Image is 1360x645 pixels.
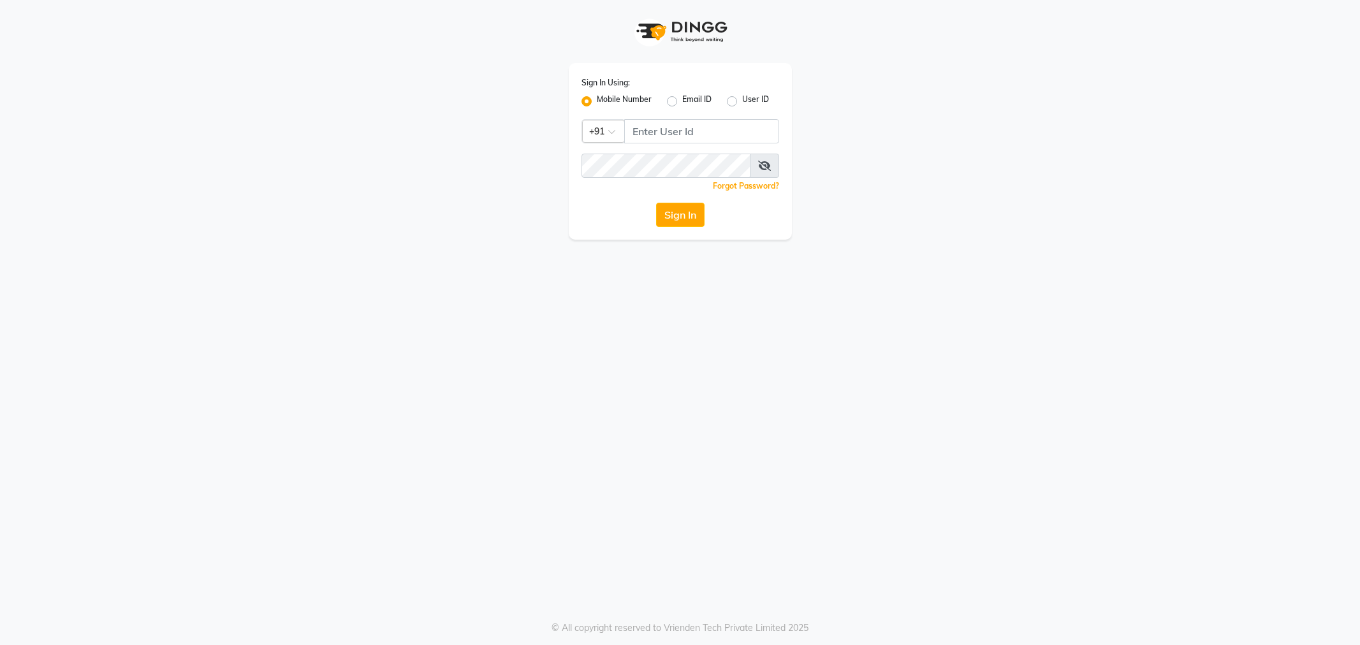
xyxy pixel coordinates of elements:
[656,203,705,227] button: Sign In
[581,77,630,89] label: Sign In Using:
[629,13,731,50] img: logo1.svg
[624,119,779,143] input: Username
[581,154,750,178] input: Username
[682,94,712,109] label: Email ID
[713,181,779,191] a: Forgot Password?
[742,94,769,109] label: User ID
[597,94,652,109] label: Mobile Number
